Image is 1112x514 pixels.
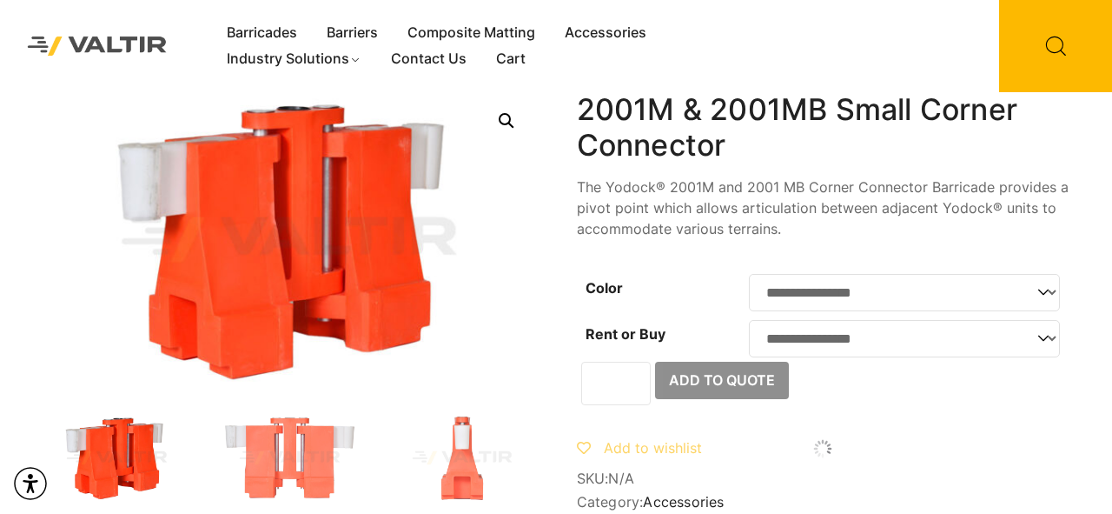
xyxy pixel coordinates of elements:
[491,105,522,137] a: 🔍
[608,470,634,487] span: N/A
[393,20,550,46] a: Composite Matting
[577,471,1069,487] span: SKU:
[212,20,312,46] a: Barricades
[550,20,661,46] a: Accessories
[389,414,536,502] img: 2001_LG_Corner_Org_Side.jpg
[481,46,540,72] a: Cart
[577,177,1069,239] p: The Yodock® 2001M and 2001 MB Corner Connector Barricade provides a pivot point which allows arti...
[212,46,376,72] a: Industry Solutions
[216,414,363,502] img: 2001_LG_Corner_Org_Front.jpg
[577,92,1069,164] h1: 2001M & 2001MB Small Corner Connector
[643,493,724,511] a: Accessories
[581,362,651,405] input: Product quantity
[43,414,190,502] img: 2001_LG_Corner_Org_3Q-2.jpg
[13,22,182,70] img: Valtir Rentals
[586,279,623,297] label: Color
[655,362,789,400] button: Add to Quote
[376,46,481,72] a: Contact Us
[312,20,393,46] a: Barriers
[586,325,665,343] label: Rent or Buy
[577,494,1069,511] span: Category:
